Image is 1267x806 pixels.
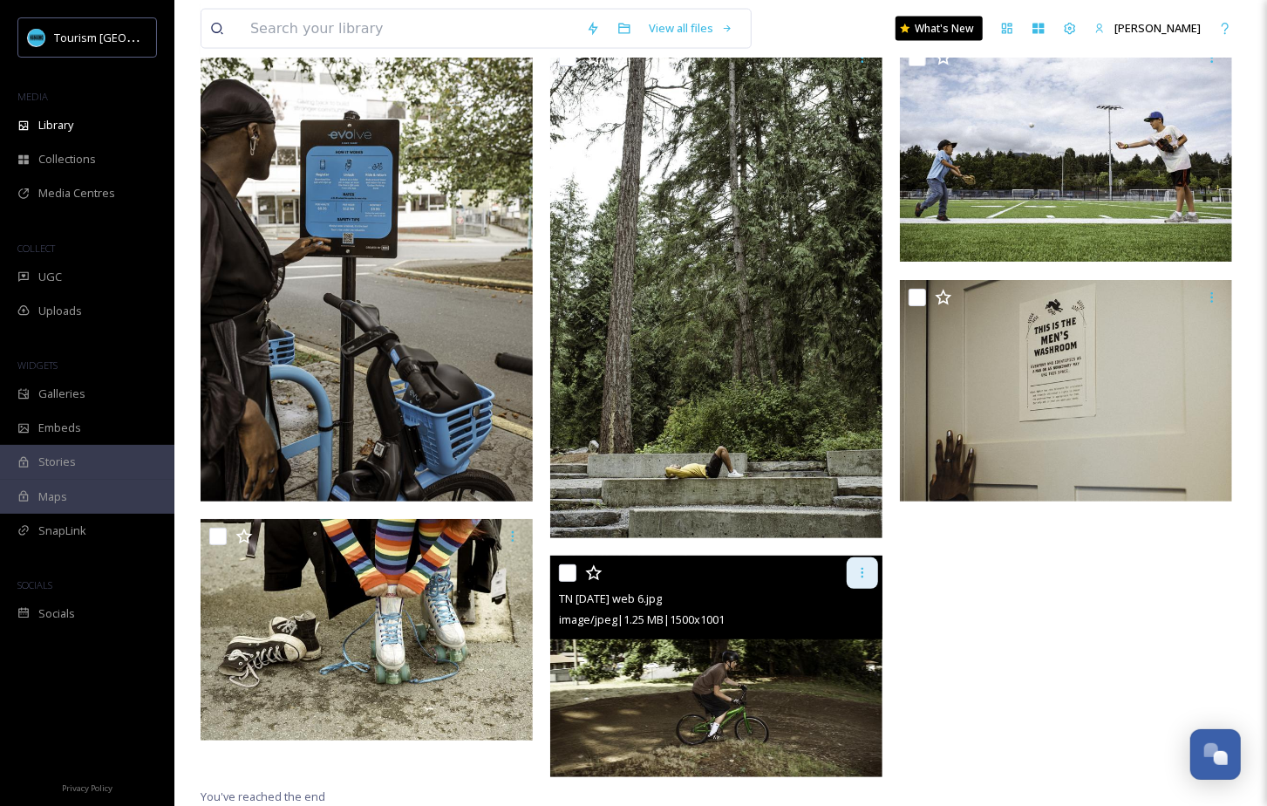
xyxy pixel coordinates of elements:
[201,789,325,804] span: You've reached the end
[28,29,45,46] img: tourism_nanaimo_logo.jpeg
[62,776,112,797] a: Privacy Policy
[1190,729,1241,780] button: Open Chat
[38,523,86,539] span: SnapLink
[38,303,82,319] span: Uploads
[900,40,1232,262] img: TN Aug 2024 web 8.jpg
[38,185,115,201] span: Media Centres
[900,280,1232,502] img: TN Aug 2024 web 12.jpg
[640,11,742,45] a: View all files
[896,17,983,41] a: What's New
[1114,20,1201,36] span: [PERSON_NAME]
[201,3,533,502] img: TN Aug 2024 web 16.jpg
[559,591,662,607] span: TN [DATE] web 6.jpg
[559,612,725,628] span: image/jpeg | 1.25 MB | 1500 x 1001
[17,242,55,255] span: COLLECT
[17,578,52,591] span: SOCIALS
[17,359,58,372] span: WIDGETS
[550,40,882,538] img: TN Aug 2024 web 26.jpg
[38,117,73,133] span: Library
[38,605,75,622] span: Socials
[62,782,112,794] span: Privacy Policy
[38,386,85,402] span: Galleries
[1086,11,1209,45] a: [PERSON_NAME]
[242,10,577,48] input: Search your library
[54,29,210,45] span: Tourism [GEOGRAPHIC_DATA]
[38,420,81,436] span: Embeds
[17,90,48,103] span: MEDIA
[550,556,882,777] img: TN Aug 2024 web 6.jpg
[201,519,533,741] img: TN Aug 2024 web 1.jpg
[38,454,76,470] span: Stories
[38,269,62,285] span: UGC
[38,488,67,505] span: Maps
[38,151,96,167] span: Collections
